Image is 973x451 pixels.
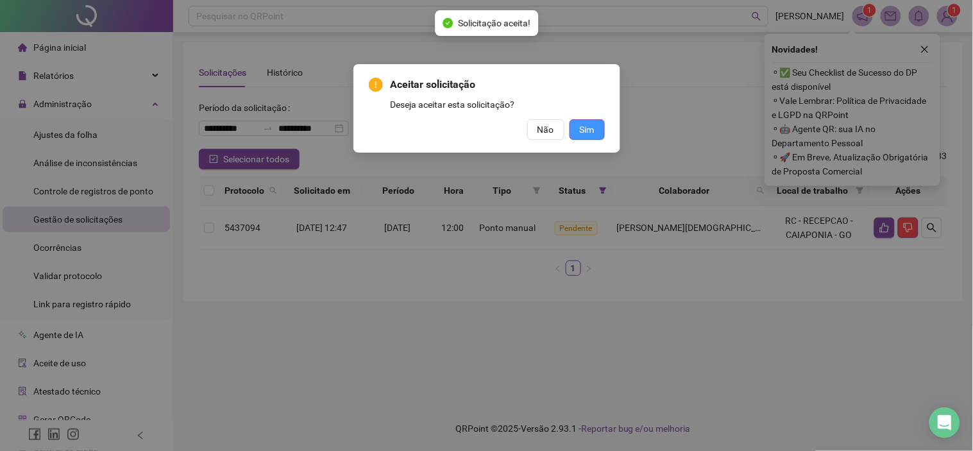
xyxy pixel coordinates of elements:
[580,123,595,137] span: Sim
[527,119,564,140] button: Não
[443,18,453,28] span: check-circle
[570,119,605,140] button: Sim
[537,123,554,137] span: Não
[458,16,530,30] span: Solicitação aceita!
[391,98,605,112] div: Deseja aceitar esta solicitação?
[391,77,605,92] span: Aceitar solicitação
[369,78,383,92] span: exclamation-circle
[929,407,960,438] div: Open Intercom Messenger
